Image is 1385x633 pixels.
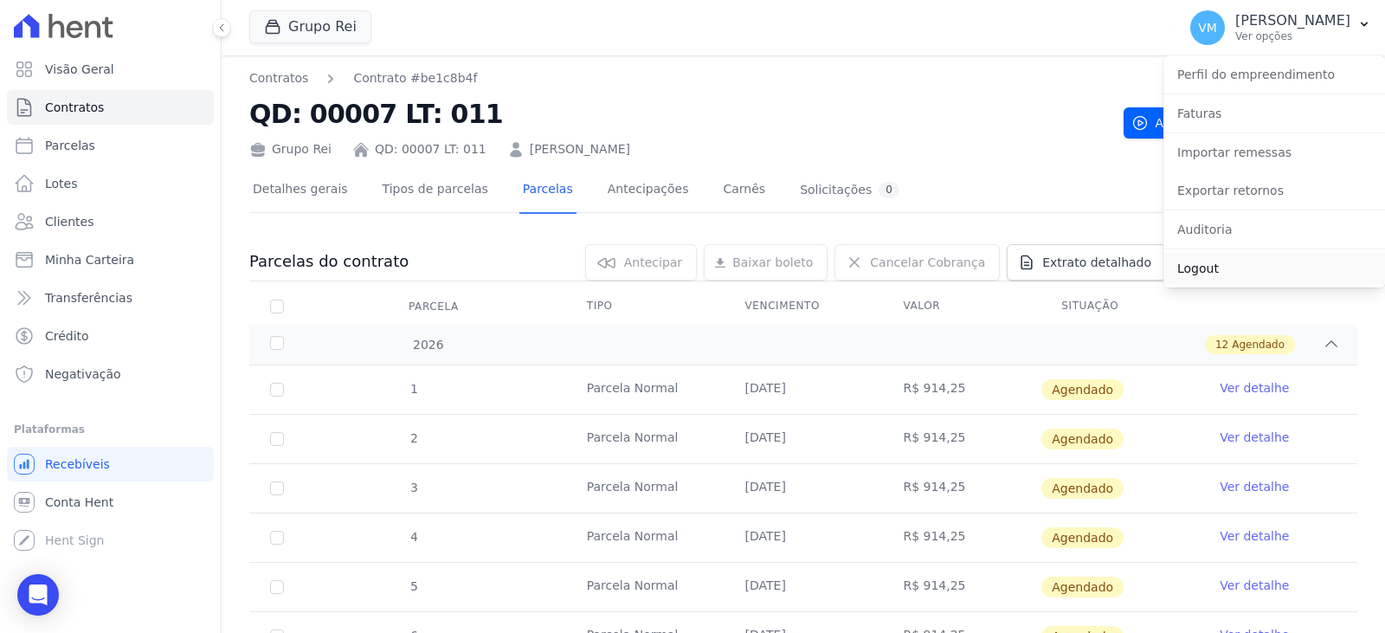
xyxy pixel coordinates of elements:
a: Negativação [7,357,214,391]
div: Grupo Rei [249,140,332,158]
a: Conta Hent [7,485,214,520]
span: Agendado [1041,527,1124,548]
a: Ver detalhe [1220,429,1289,446]
th: Tipo [566,288,725,325]
td: [DATE] [725,415,883,463]
a: Contrato #be1c8b4f [353,69,477,87]
a: Exportar retornos [1163,175,1385,206]
a: Transferências [7,281,214,315]
a: Contratos [7,90,214,125]
h2: QD: 00007 LT: 011 [249,94,1110,133]
td: Parcela Normal [566,514,725,562]
span: Contratos [45,99,104,116]
span: 2 [409,431,418,445]
a: Ver detalhe [1220,379,1289,397]
div: Open Intercom Messenger [17,574,59,616]
span: Negativação [45,365,121,383]
td: [DATE] [725,464,883,513]
a: Visão Geral [7,52,214,87]
span: Transferências [45,289,132,307]
a: Ver detalhe [1220,527,1289,545]
span: VM [1198,22,1217,34]
td: [DATE] [725,563,883,611]
span: Agendado [1041,379,1124,400]
button: VM [PERSON_NAME] Ver opções [1176,3,1385,52]
a: Extrato detalhado [1007,244,1166,281]
span: Recebíveis [45,455,110,473]
h3: Parcelas do contrato [249,251,409,272]
th: Situação [1040,288,1199,325]
th: Vencimento [725,288,883,325]
a: Logout [1163,253,1385,284]
a: Tipos de parcelas [379,168,492,214]
a: Antecipações [604,168,692,214]
a: Clientes [7,204,214,239]
a: Ver detalhe [1220,478,1289,495]
div: 0 [879,182,899,198]
a: Minha Carteira [7,242,214,277]
span: Agendado [1041,577,1124,597]
td: Parcela Normal [566,464,725,513]
td: Parcela Normal [566,365,725,414]
td: R$ 914,25 [882,563,1040,611]
a: Parcelas [519,168,577,214]
span: 1 [409,382,418,396]
nav: Breadcrumb [249,69,477,87]
input: default [270,383,284,397]
span: Agendado [1232,337,1285,352]
a: Parcelas [7,128,214,163]
span: Visão Geral [45,61,114,78]
a: Perfil do empreendimento [1163,59,1385,90]
a: QD: 00007 LT: 011 [375,140,486,158]
a: Crédito [7,319,214,353]
a: Detalhes gerais [249,168,351,214]
a: Contratos [249,69,308,87]
span: Parcelas [45,137,95,154]
td: [DATE] [725,365,883,414]
td: R$ 914,25 [882,365,1040,414]
div: Parcela [388,289,480,324]
span: Clientes [45,213,93,230]
span: 5 [409,579,418,593]
span: Ativo [1131,107,1187,139]
span: 12 [1215,337,1228,352]
input: default [270,531,284,545]
button: Ativo [1124,107,1223,139]
span: Lotes [45,175,78,192]
td: [DATE] [725,514,883,562]
span: Conta Hent [45,494,113,511]
nav: Breadcrumb [249,69,1110,87]
span: Minha Carteira [45,251,134,268]
span: Agendado [1041,478,1124,499]
span: Agendado [1041,429,1124,449]
div: Solicitações [800,182,899,198]
td: Parcela Normal [566,415,725,463]
a: [PERSON_NAME] [530,140,630,158]
p: [PERSON_NAME] [1235,12,1350,29]
div: Plataformas [14,419,207,440]
span: Extrato detalhado [1042,254,1151,271]
span: Crédito [45,327,89,345]
a: Lotes [7,166,214,201]
td: Parcela Normal [566,563,725,611]
a: Importar remessas [1163,137,1385,168]
th: Valor [882,288,1040,325]
td: R$ 914,25 [882,464,1040,513]
td: R$ 914,25 [882,514,1040,562]
a: Ver detalhe [1220,577,1289,594]
input: default [270,432,284,446]
input: default [270,580,284,594]
input: default [270,481,284,495]
p: Ver opções [1235,29,1350,43]
span: 3 [409,481,418,494]
a: Recebíveis [7,447,214,481]
button: Grupo Rei [249,10,371,43]
a: Carnês [719,168,769,214]
a: Faturas [1163,98,1385,129]
span: 4 [409,530,418,544]
td: R$ 914,25 [882,415,1040,463]
a: Solicitações0 [796,168,903,214]
a: Auditoria [1163,214,1385,245]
